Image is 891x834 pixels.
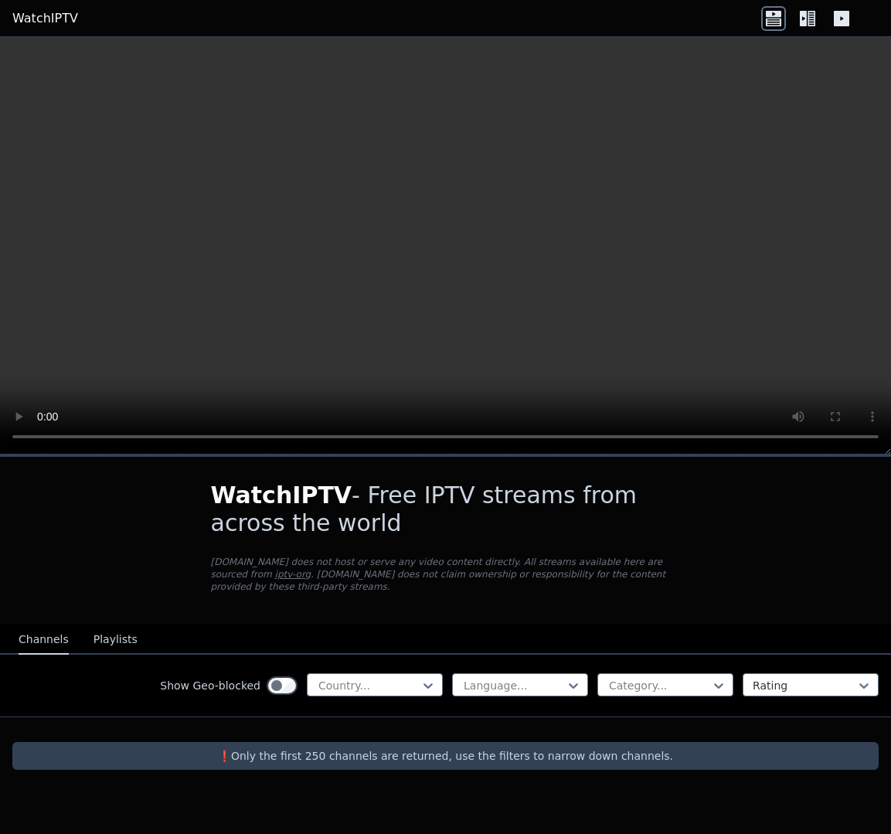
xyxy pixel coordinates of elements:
span: WatchIPTV [211,482,352,509]
h1: - Free IPTV streams from across the world [211,482,681,537]
p: [DOMAIN_NAME] does not host or serve any video content directly. All streams available here are s... [211,556,681,593]
button: Channels [19,625,69,655]
label: Show Geo-blocked [160,678,260,693]
a: iptv-org [275,569,311,580]
p: ❗️Only the first 250 channels are returned, use the filters to narrow down channels. [19,748,872,764]
button: Playlists [94,625,138,655]
a: WatchIPTV [12,9,78,28]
